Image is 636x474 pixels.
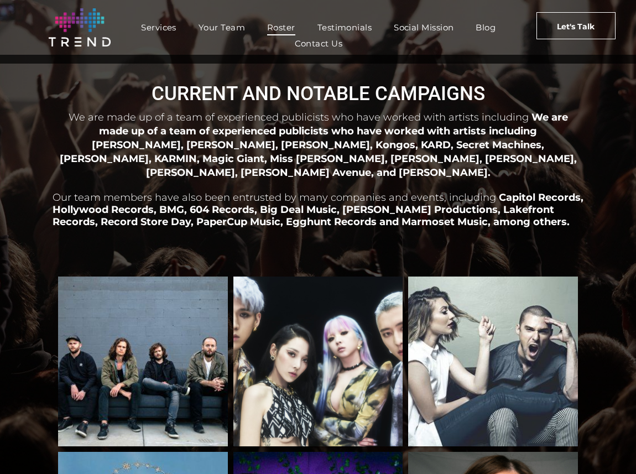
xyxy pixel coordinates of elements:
a: Social Mission [383,19,465,35]
a: Services [130,19,187,35]
span: We are made up of a team of experienced publicists who have worked with artists including [PERSON... [60,111,577,178]
a: Blog [465,19,507,35]
a: Kongos [58,277,228,446]
span: Our team members have also been entrusted by many companies and events, including [53,191,496,204]
a: Roster [256,19,306,35]
a: Let's Talk [536,12,616,39]
a: KARD [233,277,403,446]
span: Let's Talk [557,13,595,40]
span: CURRENT AND NOTABLE CAMPAIGNS [152,82,485,105]
span: Capitol Records, Hollywood Records, BMG, 604 Records, Big Deal Music, [PERSON_NAME] Productions, ... [53,191,583,228]
a: Testimonials [306,19,383,35]
a: Karmin [408,277,578,446]
span: We are made up of a team of experienced publicists who have worked with artists including [69,111,529,123]
a: Contact Us [284,35,354,51]
img: logo [49,8,111,46]
a: Your Team [187,19,256,35]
